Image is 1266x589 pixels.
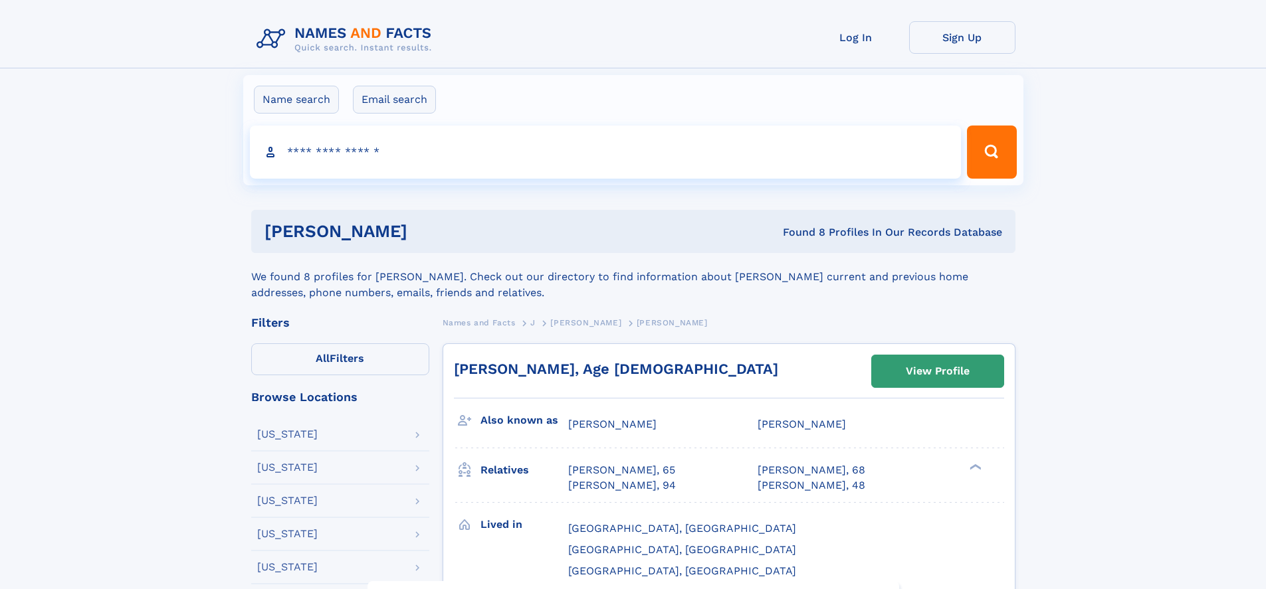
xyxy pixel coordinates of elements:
[568,418,657,430] span: [PERSON_NAME]
[251,391,429,403] div: Browse Locations
[353,86,436,114] label: Email search
[257,562,318,572] div: [US_STATE]
[257,462,318,473] div: [US_STATE]
[758,478,865,493] a: [PERSON_NAME], 48
[251,21,443,57] img: Logo Names and Facts
[568,522,796,535] span: [GEOGRAPHIC_DATA], [GEOGRAPHIC_DATA]
[568,543,796,556] span: [GEOGRAPHIC_DATA], [GEOGRAPHIC_DATA]
[316,352,330,365] span: All
[250,126,962,179] input: search input
[251,253,1015,301] div: We found 8 profiles for [PERSON_NAME]. Check out our directory to find information about [PERSON_...
[254,86,339,114] label: Name search
[568,564,796,577] span: [GEOGRAPHIC_DATA], [GEOGRAPHIC_DATA]
[872,355,1003,387] a: View Profile
[257,429,318,440] div: [US_STATE]
[758,418,846,430] span: [PERSON_NAME]
[906,356,970,386] div: View Profile
[637,318,708,327] span: [PERSON_NAME]
[443,314,516,331] a: Names and Facts
[480,459,568,481] h3: Relatives
[909,21,1015,54] a: Sign Up
[454,361,778,377] a: [PERSON_NAME], Age [DEMOGRAPHIC_DATA]
[251,343,429,375] label: Filters
[480,409,568,432] h3: Also known as
[257,529,318,539] div: [US_STATE]
[966,463,982,471] div: ❯
[568,463,675,477] a: [PERSON_NAME], 65
[257,495,318,506] div: [US_STATE]
[595,225,1002,240] div: Found 8 Profiles In Our Records Database
[480,513,568,536] h3: Lived in
[251,317,429,329] div: Filters
[530,318,536,327] span: J
[264,223,595,240] h1: [PERSON_NAME]
[550,318,621,327] span: [PERSON_NAME]
[550,314,621,331] a: [PERSON_NAME]
[803,21,909,54] a: Log In
[967,126,1016,179] button: Search Button
[758,463,865,477] a: [PERSON_NAME], 68
[530,314,536,331] a: J
[568,478,676,493] a: [PERSON_NAME], 94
